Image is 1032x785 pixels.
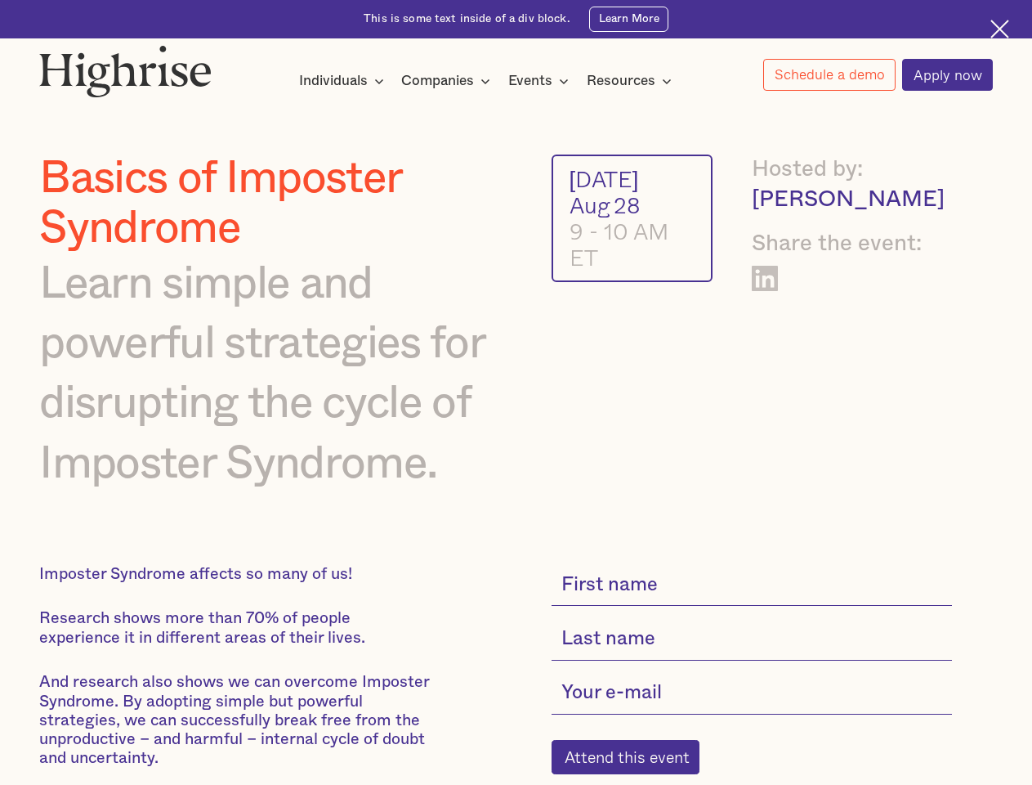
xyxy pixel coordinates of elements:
[299,71,368,91] div: Individuals
[39,565,436,584] p: Imposter Syndrome affects so many of us!
[552,740,700,774] input: Attend this event
[570,192,610,218] div: Aug
[763,59,896,91] a: Schedule a demo
[902,59,993,91] a: Apply now
[990,20,1009,38] img: Cross icon
[552,565,953,607] input: First name
[570,166,695,192] div: [DATE]
[752,229,952,259] div: Share the event:
[614,192,641,218] div: 28
[752,155,952,185] div: Hosted by:
[552,619,953,661] input: Last name
[39,155,509,253] h1: Basics of Imposter Syndrome
[401,71,495,91] div: Companies
[299,71,389,91] div: Individuals
[39,45,212,97] img: Highrise logo
[508,71,574,91] div: Events
[364,11,570,27] div: This is some text inside of a div block.
[587,71,655,91] div: Resources
[587,71,677,91] div: Resources
[552,673,953,715] input: Your e-mail
[552,565,953,774] form: current-single-event-subscribe-form
[39,609,436,647] p: Research shows more than 70% of people experience it in different areas of their lives.
[508,71,552,91] div: Events
[589,7,668,32] a: Learn More
[39,673,436,768] p: And research also shows we can overcome Imposter Syndrome. By adopting simple but powerful strate...
[752,266,778,292] a: Share on LinkedIn
[401,71,474,91] div: Companies
[39,254,509,495] div: Learn simple and powerful strategies for disrupting the cycle of Imposter Syndrome.
[752,185,952,215] div: [PERSON_NAME]
[570,218,695,271] div: 9 - 10 AM ET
